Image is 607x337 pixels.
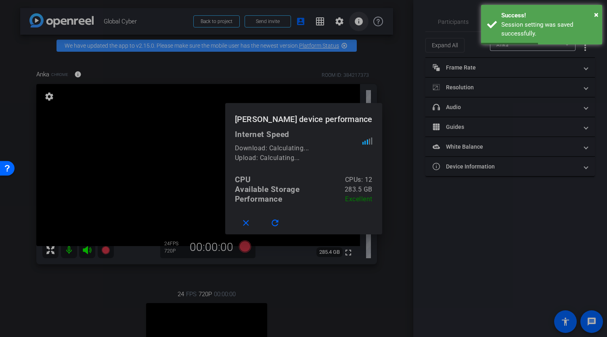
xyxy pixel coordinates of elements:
[225,103,382,129] h1: [PERSON_NAME] device performance
[345,175,373,185] div: CPUs: 12
[501,20,596,38] div: Session setting was saved successfully.
[235,143,362,153] div: Download: Calculating...
[235,153,362,163] div: Upload: Calculating...
[235,175,251,185] div: CPU
[594,10,599,19] span: ×
[235,194,283,204] div: Performance
[235,185,300,194] div: Available Storage
[501,11,596,20] div: Success!
[345,185,373,194] div: 283.5 GB
[235,130,373,139] div: Internet Speed
[241,218,251,228] mat-icon: close
[345,194,373,204] div: Excellent
[270,218,280,228] mat-icon: refresh
[594,8,599,21] button: Close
